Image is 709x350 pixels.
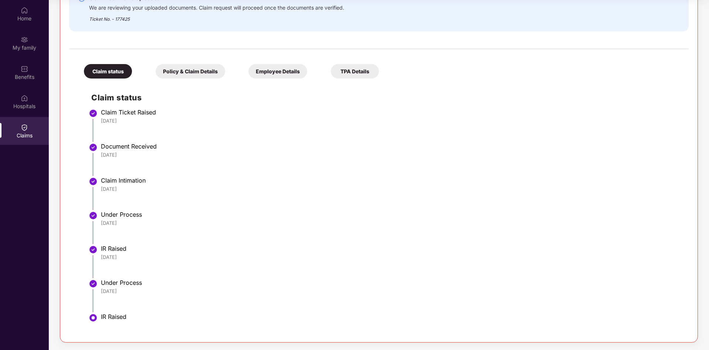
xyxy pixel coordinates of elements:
[101,254,681,260] div: [DATE]
[84,64,132,79] div: Claim status
[89,245,98,254] img: svg+xml;base64,PHN2ZyBpZD0iU3RlcC1Eb25lLTMyeDMyIiB4bWxucz0iaHR0cDovL3d3dy53My5vcmcvMjAwMC9zdmciIH...
[101,186,681,192] div: [DATE]
[89,279,98,288] img: svg+xml;base64,PHN2ZyBpZD0iU3RlcC1Eb25lLTMyeDMyIiB4bWxucz0iaHR0cDovL3d3dy53My5vcmcvMjAwMC9zdmciIH...
[89,3,344,11] div: We are reviewing your uploaded documents. Claim request will proceed once the documents are verif...
[101,245,681,252] div: IR Raised
[101,143,681,150] div: Document Received
[101,211,681,218] div: Under Process
[89,177,98,186] img: svg+xml;base64,PHN2ZyBpZD0iU3RlcC1Eb25lLTMyeDMyIiB4bWxucz0iaHR0cDovL3d3dy53My5vcmcvMjAwMC9zdmciIH...
[101,288,681,294] div: [DATE]
[21,65,28,73] img: svg+xml;base64,PHN2ZyBpZD0iQmVuZWZpdHMiIHhtbG5zPSJodHRwOi8vd3d3LnczLm9yZy8yMDAwL3N2ZyIgd2lkdGg9Ij...
[101,313,681,320] div: IR Raised
[331,64,379,79] div: TPA Details
[248,64,307,79] div: Employee Details
[101,177,681,184] div: Claim Intimation
[89,143,98,152] img: svg+xml;base64,PHN2ZyBpZD0iU3RlcC1Eb25lLTMyeDMyIiB4bWxucz0iaHR0cDovL3d3dy53My5vcmcvMjAwMC9zdmciIH...
[89,211,98,220] img: svg+xml;base64,PHN2ZyBpZD0iU3RlcC1Eb25lLTMyeDMyIiB4bWxucz0iaHR0cDovL3d3dy53My5vcmcvMjAwMC9zdmciIH...
[89,11,344,23] div: Ticket No. - 177425
[101,220,681,226] div: [DATE]
[101,279,681,286] div: Under Process
[21,36,28,43] img: svg+xml;base64,PHN2ZyB3aWR0aD0iMjAiIGhlaWdodD0iMjAiIHZpZXdCb3g9IjAgMCAyMCAyMCIgZmlsbD0ibm9uZSIgeG...
[156,64,225,79] div: Policy & Claim Details
[89,313,98,322] img: svg+xml;base64,PHN2ZyBpZD0iU3RlcC1BY3RpdmUtMzJ4MzIiIHhtbG5zPSJodHRwOi8vd3d3LnczLm9yZy8yMDAwL3N2Zy...
[21,94,28,102] img: svg+xml;base64,PHN2ZyBpZD0iSG9zcGl0YWxzIiB4bWxucz0iaHR0cDovL3d3dy53My5vcmcvMjAwMC9zdmciIHdpZHRoPS...
[101,117,681,124] div: [DATE]
[89,109,98,118] img: svg+xml;base64,PHN2ZyBpZD0iU3RlcC1Eb25lLTMyeDMyIiB4bWxucz0iaHR0cDovL3d3dy53My5vcmcvMjAwMC9zdmciIH...
[21,124,28,131] img: svg+xml;base64,PHN2ZyBpZD0iQ2xhaW0iIHhtbG5zPSJodHRwOi8vd3d3LnczLm9yZy8yMDAwL3N2ZyIgd2lkdGg9IjIwIi...
[101,109,681,116] div: Claim Ticket Raised
[21,7,28,14] img: svg+xml;base64,PHN2ZyBpZD0iSG9tZSIgeG1sbnM9Imh0dHA6Ly93d3cudzMub3JnLzIwMDAvc3ZnIiB3aWR0aD0iMjAiIG...
[101,151,681,158] div: [DATE]
[91,91,681,104] h2: Claim status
